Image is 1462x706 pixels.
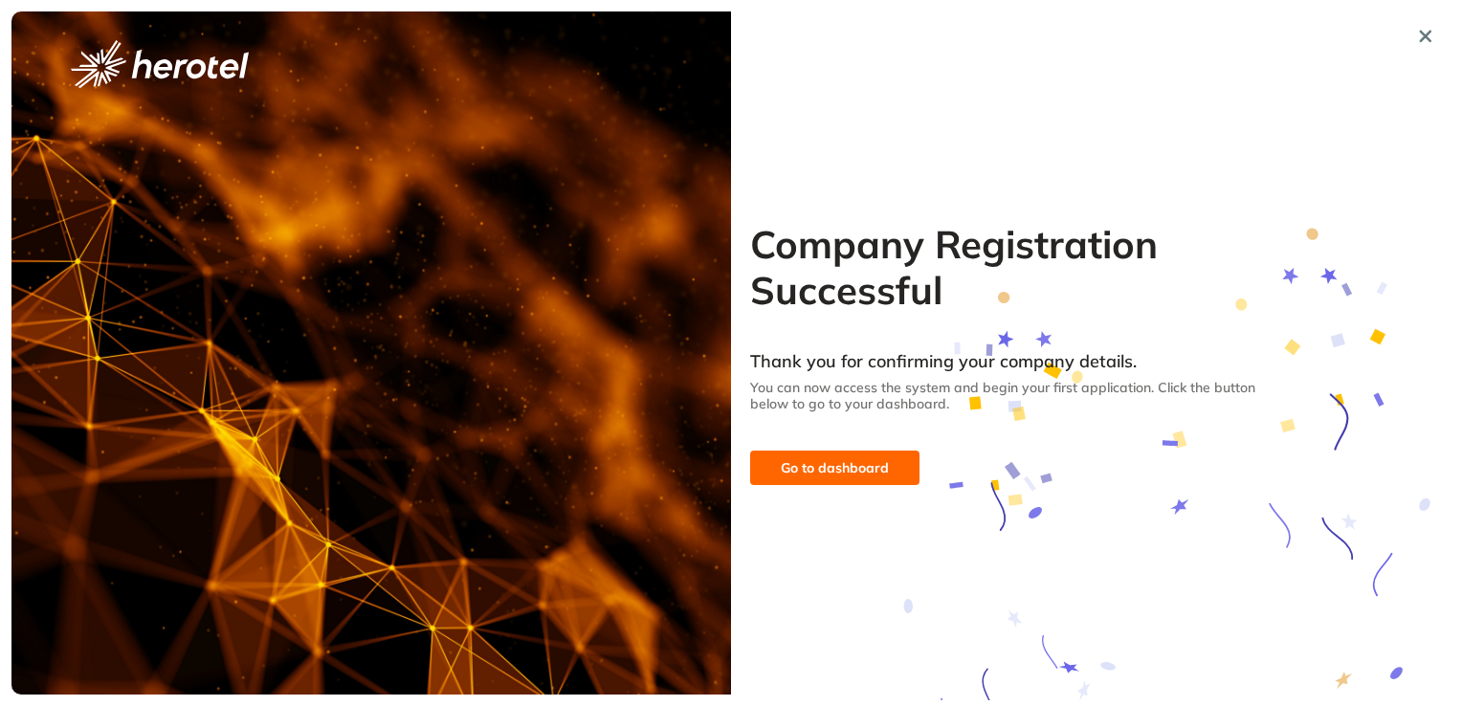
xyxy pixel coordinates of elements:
[71,40,249,88] img: logo
[781,457,889,478] span: Go to dashboard
[11,11,731,695] img: cover image
[40,40,279,88] button: logo
[750,221,1288,313] h2: Company Registration Successful
[750,451,919,485] button: Go to dashboard
[750,351,1288,380] div: Thank you for confirming your company details.
[750,380,1288,412] div: You can now access the system and begin your first application. Click the button below to go to y...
